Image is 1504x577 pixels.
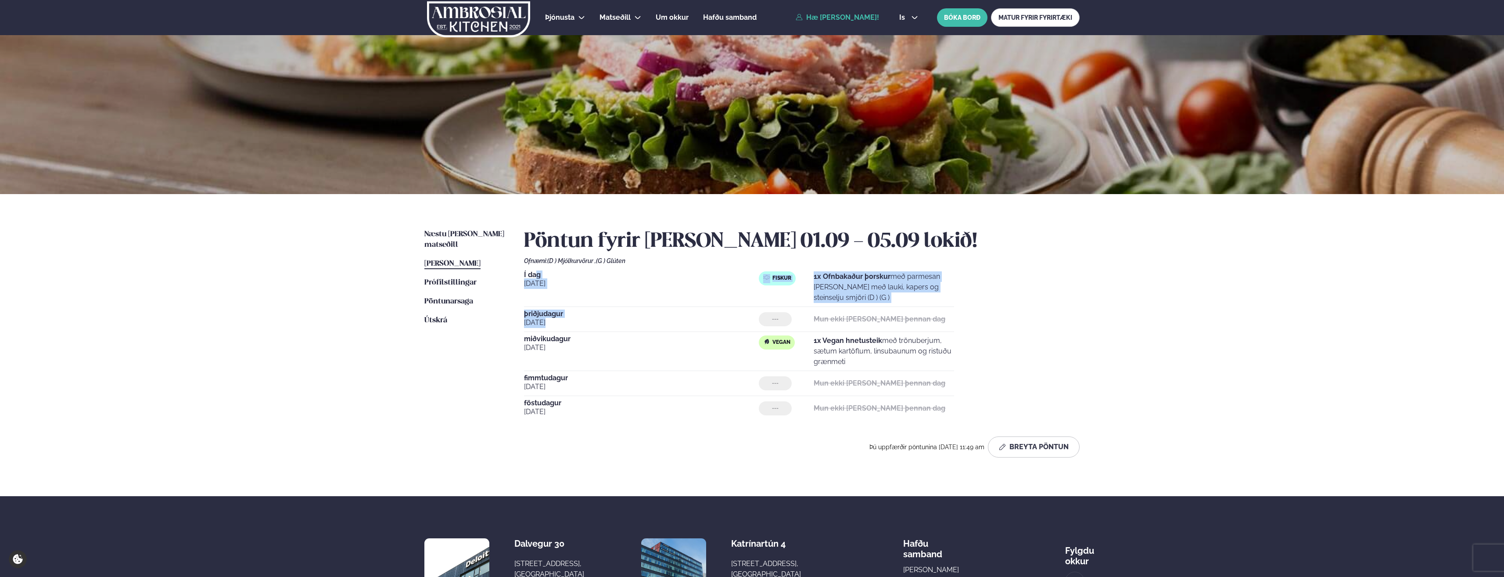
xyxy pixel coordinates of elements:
[772,380,779,387] span: ---
[1065,538,1094,566] div: Fylgdu okkur
[426,1,531,37] img: logo
[524,407,759,417] span: [DATE]
[703,12,757,23] a: Hafðu samband
[772,339,790,346] span: Vegan
[763,274,770,281] img: fish.svg
[899,14,908,21] span: is
[814,315,945,323] strong: Mun ekki [PERSON_NAME] þennan dag
[524,229,1080,254] h2: Pöntun fyrir [PERSON_NAME] 01.09 - 05.09 lokið!
[524,257,1080,264] div: Ofnæmi:
[424,278,477,288] a: Prófílstillingar
[772,405,779,412] span: ---
[424,259,481,269] a: [PERSON_NAME]
[814,379,945,387] strong: Mun ekki [PERSON_NAME] þennan dag
[514,538,584,549] div: Dalvegur 30
[424,298,473,305] span: Pöntunarsaga
[703,13,757,22] span: Hafðu samband
[656,13,689,22] span: Um okkur
[524,343,759,353] span: [DATE]
[796,14,879,22] a: Hæ [PERSON_NAME]!
[599,12,631,23] a: Matseðill
[524,382,759,392] span: [DATE]
[424,279,477,286] span: Prófílstillingar
[545,12,574,23] a: Þjónusta
[656,12,689,23] a: Um okkur
[9,550,27,568] a: Cookie settings
[814,335,954,367] p: með trönuberjum, sætum kartöflum, linsubaunum og ristuðu grænmeti
[772,275,791,282] span: Fiskur
[988,436,1080,458] button: Breyta Pöntun
[772,316,779,323] span: ---
[991,8,1080,27] a: MATUR FYRIR FYRIRTÆKI
[424,229,506,250] a: Næstu [PERSON_NAME] matseðill
[869,444,984,451] span: Þú uppfærðir pöntunina [DATE] 11:49 am
[814,271,954,303] p: með parmesan [PERSON_NAME] með lauki, kapers og steinselju smjöri (D ) (G )
[892,14,925,21] button: is
[524,317,759,328] span: [DATE]
[424,231,504,249] span: Næstu [PERSON_NAME] matseðill
[424,317,447,324] span: Útskrá
[424,315,447,326] a: Útskrá
[814,272,890,281] strong: 1x Ofnbakaður þorskur
[763,338,770,345] img: Vegan.svg
[524,375,759,382] span: fimmtudagur
[424,296,473,307] a: Pöntunarsaga
[524,335,759,343] span: miðvikudagur
[524,271,759,278] span: Í dag
[903,531,942,559] span: Hafðu samband
[424,260,481,267] span: [PERSON_NAME]
[547,257,596,264] span: (D ) Mjólkurvörur ,
[814,404,945,412] strong: Mun ekki [PERSON_NAME] þennan dag
[524,278,759,289] span: [DATE]
[937,8,987,27] button: BÓKA BORÐ
[814,336,882,345] strong: 1x Vegan hnetusteik
[731,538,801,549] div: Katrínartún 4
[596,257,625,264] span: (G ) Glúten
[545,13,574,22] span: Þjónusta
[599,13,631,22] span: Matseðill
[524,310,759,317] span: þriðjudagur
[524,400,759,407] span: föstudagur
